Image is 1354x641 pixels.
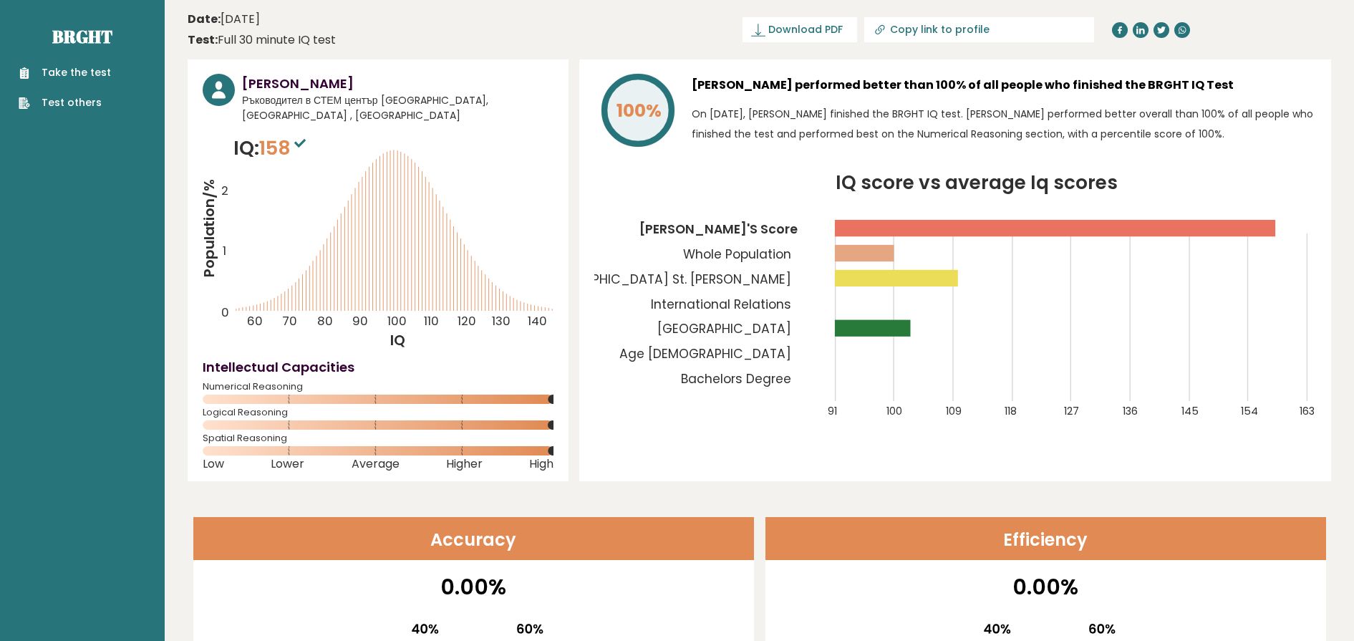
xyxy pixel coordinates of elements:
header: Accuracy [193,517,754,560]
tspan: 136 [1123,404,1138,418]
tspan: Whole Population [683,246,791,263]
span: Numerical Reasoning [203,384,553,390]
span: Spatial Reasoning [203,435,553,441]
b: Date: [188,11,221,27]
tspan: 145 [1182,404,1199,418]
tspan: 118 [1005,404,1017,418]
p: 0.00% [775,571,1317,603]
h3: [PERSON_NAME] performed better than 100% of all people who finished the BRGHT IQ Test [692,74,1316,97]
tspan: 90 [352,313,368,330]
span: Logical Reasoning [203,410,553,415]
h4: Intellectual Capacities [203,357,553,377]
tspan: 127 [1064,404,1079,418]
p: On [DATE], [PERSON_NAME] finished the BRGHT IQ test. [PERSON_NAME] performed better overall than ... [692,104,1316,144]
tspan: 100 [887,404,903,418]
span: Lower [271,461,304,467]
tspan: 2 [221,182,228,199]
tspan: Population/% [199,179,219,278]
tspan: IQ score vs average Iq scores [836,170,1118,196]
h3: [PERSON_NAME] [242,74,553,93]
header: Efficiency [765,517,1326,560]
tspan: International Relations [651,296,791,313]
span: Higher [446,461,483,467]
div: Full 30 minute IQ test [188,32,336,49]
p: IQ: [233,134,309,163]
tspan: 109 [946,404,962,418]
time: [DATE] [188,11,260,28]
tspan: [PERSON_NAME]'S Score [639,221,798,238]
tspan: Bachelors Degree [681,370,791,387]
tspan: 91 [828,404,837,418]
a: Download PDF [743,17,857,42]
tspan: [GEOGRAPHIC_DATA] [657,320,791,337]
span: Average [352,461,400,467]
tspan: 70 [282,313,297,330]
p: 0.00% [203,571,745,603]
tspan: [GEOGRAPHIC_DATA] St. [PERSON_NAME] [535,271,791,288]
tspan: 130 [493,313,511,330]
tspan: Age [DEMOGRAPHIC_DATA] [619,345,791,362]
tspan: 110 [424,313,439,330]
tspan: 120 [458,313,477,330]
tspan: 100% [616,98,662,123]
span: Download PDF [768,22,843,37]
tspan: 100 [387,313,407,330]
tspan: 140 [528,313,548,330]
a: Take the test [19,65,111,80]
b: Test: [188,32,218,48]
tspan: 1 [223,242,226,259]
tspan: 0 [221,304,229,322]
span: Low [203,461,224,467]
span: Ръководител в СТЕМ център [GEOGRAPHIC_DATA], [GEOGRAPHIC_DATA] , [GEOGRAPHIC_DATA] [242,93,553,123]
span: High [529,461,553,467]
span: 158 [259,135,309,161]
tspan: 80 [318,313,334,330]
tspan: 163 [1300,404,1315,418]
tspan: 60 [247,313,263,330]
tspan: IQ [390,331,405,351]
a: Test others [19,95,111,110]
a: Brght [52,25,112,48]
tspan: 154 [1241,404,1258,418]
